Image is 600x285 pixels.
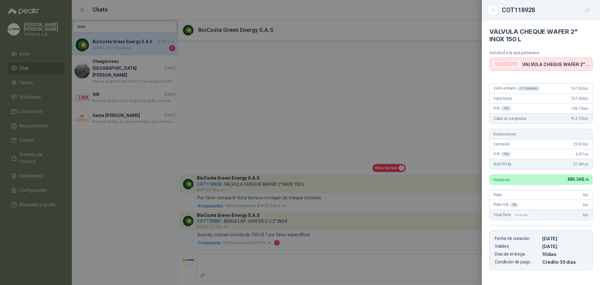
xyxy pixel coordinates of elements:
[493,142,510,146] span: Comisión
[501,106,512,111] div: 19 %
[493,178,510,182] p: Recibirás
[585,143,588,146] span: ,00
[585,117,588,120] span: ,00
[492,60,521,68] div: SOL033721
[571,86,588,91] span: 767.000
[585,193,588,197] span: ,00
[585,203,588,207] span: ,00
[585,97,588,100] span: ,00
[493,202,519,207] span: Flete IVA
[493,86,540,91] span: Valor unitario
[493,132,516,136] span: Deducciones
[573,142,588,146] span: 23.010
[489,50,592,55] p: Solicitud a la que pertenece
[567,177,588,182] span: 885.348
[495,244,540,249] p: Validez
[571,116,588,121] span: 912.730
[517,86,540,91] div: x 1 Unidades
[573,162,588,166] span: 27.381
[493,193,502,197] span: Flete
[502,5,592,15] div: COT118928
[571,96,588,101] span: 767.000
[493,211,532,219] span: Total Flete
[510,202,519,207] div: 0 %
[542,259,587,265] p: Crédito 30 días
[583,193,588,197] span: 0
[495,259,540,265] p: Condición de pago
[583,203,588,207] span: 0
[542,236,587,241] p: [DATE]
[522,62,590,67] p: VALVULA CHEQUE WAFER 2" INOX 150 L
[583,213,588,217] span: 0
[585,213,588,217] span: ,00
[512,211,531,219] div: Incluido
[571,106,588,111] span: 145.730
[489,6,497,14] button: Close
[493,106,511,111] span: IVA
[585,87,588,90] span: ,00
[493,116,526,121] span: Cobro al comprador
[542,244,587,249] p: [DATE]
[583,178,588,182] span: ,10
[575,152,588,156] span: 4.371
[501,152,512,157] div: 19 %
[585,163,588,166] span: ,90
[495,236,540,241] p: Fecha de creación
[542,252,587,257] p: 10 dias
[585,107,588,110] span: ,00
[493,152,511,157] span: IVA
[495,252,540,257] p: Días de entrega
[493,96,512,101] span: Valor bruto
[493,162,512,166] span: SUBTOTAL
[585,153,588,156] span: ,90
[489,28,592,43] h4: VALVULA CHEQUE WAFER 2" INOX 150 L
